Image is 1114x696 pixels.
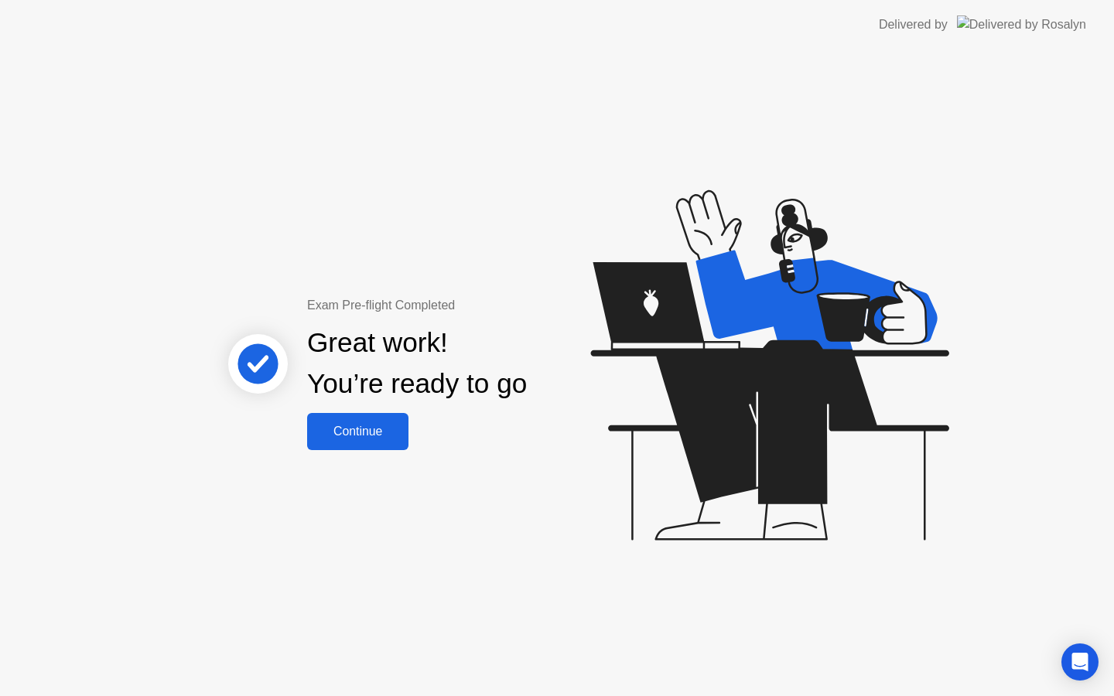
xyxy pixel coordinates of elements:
button: Continue [307,413,408,450]
div: Open Intercom Messenger [1061,643,1099,681]
div: Exam Pre-flight Completed [307,296,627,315]
div: Great work! You’re ready to go [307,322,527,404]
div: Continue [312,425,404,438]
div: Delivered by [879,15,948,34]
img: Delivered by Rosalyn [957,15,1086,33]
